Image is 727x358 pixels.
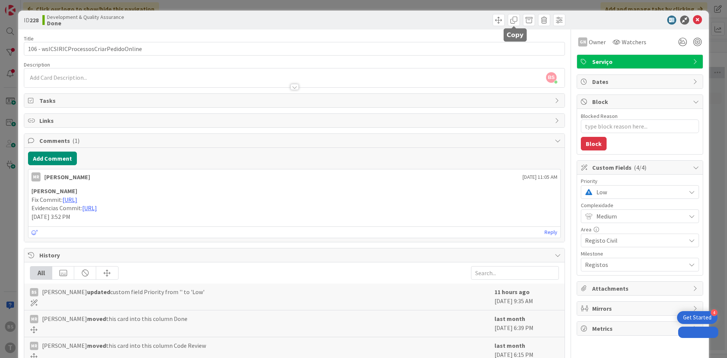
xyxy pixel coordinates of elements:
div: All [30,267,52,279]
div: MR [31,172,41,181]
span: Registos [585,259,682,270]
div: BS [30,288,38,296]
span: BS [546,72,557,83]
b: Done [47,20,124,26]
b: moved [87,342,106,349]
b: moved [87,315,106,322]
div: [PERSON_NAME] [44,172,90,181]
div: MR [30,342,38,350]
input: type card name here... [24,42,565,56]
span: ID [24,15,39,25]
b: 228 [30,16,39,24]
div: Milestone [581,251,699,256]
div: Priority [581,178,699,184]
button: Block [581,137,607,150]
div: Complexidade [581,203,699,208]
span: [DATE] 3:52 PM [31,213,70,220]
span: Registo Civil [585,235,682,246]
b: last month [495,315,525,322]
strong: [PERSON_NAME] [31,187,77,195]
span: Mirrors [592,304,689,313]
span: Description [24,61,50,68]
div: [DATE] 9:35 AM [495,287,559,306]
span: Serviço [592,57,689,66]
a: [URL] [62,196,77,203]
span: Block [592,97,689,106]
span: Evidencias Commit: [31,204,82,212]
span: [PERSON_NAME] this card into this column Done [42,314,187,323]
span: [PERSON_NAME] custom field Priority from '' to 'Low' [42,287,204,296]
span: Links [39,116,551,125]
div: [DATE] 6:39 PM [495,314,559,333]
span: Comments [39,136,551,145]
span: Watchers [622,37,646,46]
div: Get Started [683,314,711,321]
span: History [39,251,551,260]
span: Medium [596,211,682,222]
span: ( 4/4 ) [634,164,646,171]
span: Development & Quality Assurance [47,14,124,20]
div: 4 [711,309,718,316]
span: [PERSON_NAME] this card into this column Code Review [42,341,206,350]
h5: Copy [507,31,524,39]
span: [DATE] 11:05 AM [523,173,557,181]
span: Tasks [39,96,551,105]
a: [URL] [82,204,97,212]
span: Owner [589,37,606,46]
b: 11 hours ago [495,288,530,296]
label: Title [24,35,34,42]
button: Add Comment [28,152,77,165]
div: GN [578,37,587,46]
span: Metrics [592,324,689,333]
a: Reply [544,228,557,237]
span: Low [596,187,682,197]
span: Dates [592,77,689,86]
div: Area [581,227,699,232]
input: Search... [471,266,559,280]
b: last month [495,342,525,349]
div: MR [30,315,38,323]
span: Custom Fields [592,163,689,172]
span: ( 1 ) [72,137,80,144]
b: updated [87,288,110,296]
span: Fix Commit: [31,196,62,203]
span: Attachments [592,284,689,293]
div: Open Get Started checklist, remaining modules: 4 [677,311,718,324]
label: Blocked Reason [581,113,618,119]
